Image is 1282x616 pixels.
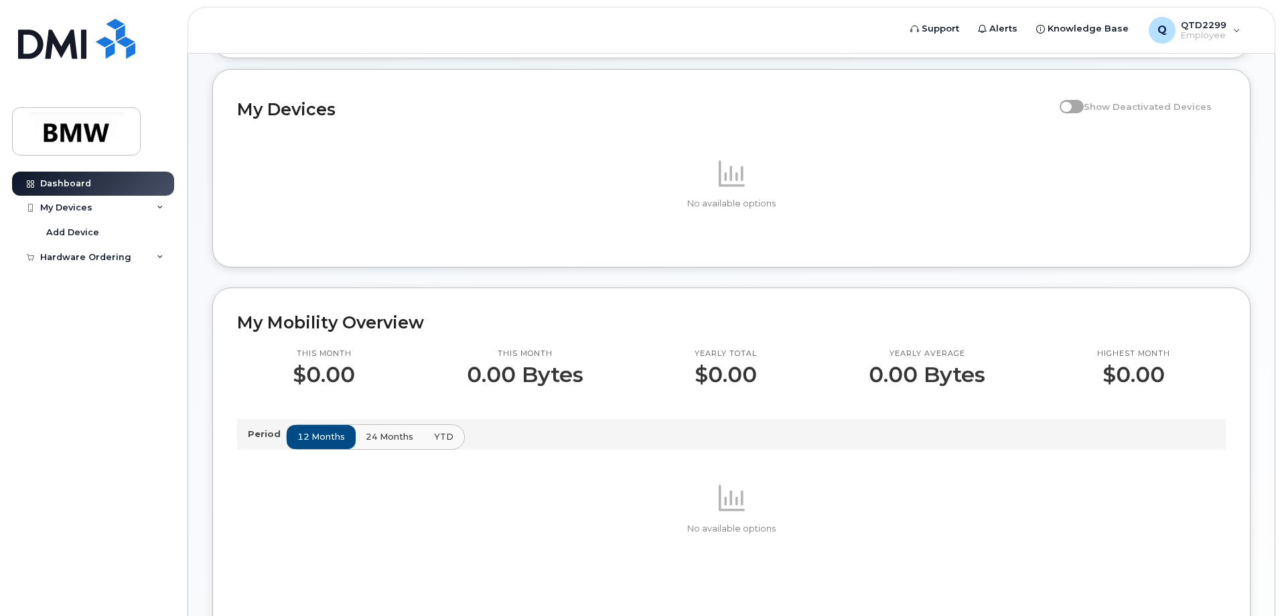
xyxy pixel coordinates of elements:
span: YTD [434,430,453,443]
p: $0.00 [293,363,355,387]
p: $0.00 [695,363,757,387]
input: Show Deactivated Devices [1060,94,1070,105]
a: Support [901,15,969,42]
h2: My Mobility Overview [237,312,1226,332]
a: Knowledge Base [1027,15,1138,42]
span: 24 months [366,430,413,443]
iframe: Messenger Launcher [1224,558,1272,606]
span: Q [1157,22,1167,38]
span: QTD2299 [1181,19,1226,30]
p: This month [293,349,355,359]
p: Yearly average [869,349,985,359]
span: Alerts [989,22,1017,36]
span: Employee [1181,30,1226,41]
p: $0.00 [1097,363,1170,387]
p: 0.00 Bytes [467,363,583,387]
div: QTD2299 [1139,17,1250,44]
p: No available options [237,198,1226,210]
p: Yearly total [695,349,757,359]
span: Show Deactivated Devices [1084,101,1212,112]
span: Knowledge Base [1048,22,1129,36]
p: This month [467,349,583,359]
p: Highest month [1097,349,1170,359]
p: No available options [237,523,1226,535]
p: Period [248,428,286,440]
a: Alerts [969,15,1027,42]
h2: My Devices [237,99,1053,119]
p: 0.00 Bytes [869,363,985,387]
span: Support [922,22,959,36]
